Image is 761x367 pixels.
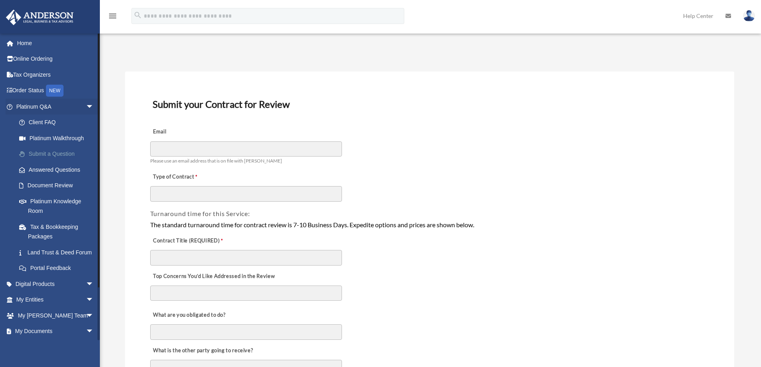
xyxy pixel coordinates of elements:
a: Platinum Walkthrough [11,130,106,146]
span: arrow_drop_down [86,292,102,308]
h3: Submit your Contract for Review [149,96,710,113]
i: search [133,11,142,20]
a: menu [108,14,117,21]
span: arrow_drop_down [86,307,102,324]
a: Home [6,35,106,51]
label: Type of Contract [150,171,230,183]
a: Order StatusNEW [6,83,106,99]
span: arrow_drop_down [86,339,102,355]
img: Anderson Advisors Platinum Portal [4,10,76,25]
label: What is the other party going to receive? [150,345,255,356]
span: Turnaround time for this Service: [150,210,250,217]
a: My [PERSON_NAME] Teamarrow_drop_down [6,307,106,323]
a: Platinum Knowledge Room [11,193,106,219]
a: Online Ordering [6,51,106,67]
a: Platinum Q&Aarrow_drop_down [6,99,106,115]
a: Document Review [11,178,102,194]
a: Portal Feedback [11,260,106,276]
label: Email [150,127,230,138]
label: What are you obligated to do? [150,309,230,321]
a: Online Learningarrow_drop_down [6,339,106,355]
a: Submit a Question [11,146,106,162]
i: menu [108,11,117,21]
label: Top Concerns You’d Like Addressed in the Review [150,271,277,282]
span: arrow_drop_down [86,276,102,292]
span: arrow_drop_down [86,323,102,340]
div: The standard turnaround time for contract review is 7-10 Business Days. Expedite options and pric... [150,220,709,230]
span: arrow_drop_down [86,99,102,115]
a: Tax & Bookkeeping Packages [11,219,106,244]
a: Digital Productsarrow_drop_down [6,276,106,292]
span: Please use an email address that is on file with [PERSON_NAME] [150,158,282,164]
div: NEW [46,85,64,97]
a: Land Trust & Deed Forum [11,244,106,260]
a: Client FAQ [11,115,106,131]
img: User Pic [743,10,755,22]
a: My Documentsarrow_drop_down [6,323,106,339]
a: Tax Organizers [6,67,106,83]
a: Answered Questions [11,162,106,178]
a: My Entitiesarrow_drop_down [6,292,106,308]
label: Contract Title (REQUIRED) [150,235,230,246]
